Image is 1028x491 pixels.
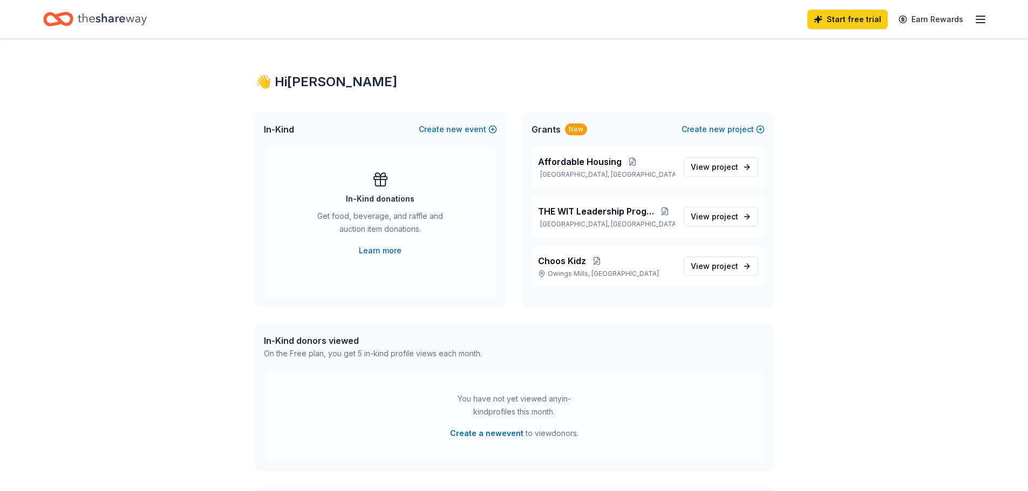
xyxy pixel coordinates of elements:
[684,207,758,226] a: View project
[450,427,523,440] button: Create a newevent
[255,73,773,91] div: 👋 Hi [PERSON_NAME]
[807,10,888,29] a: Start free trial
[264,123,294,136] span: In-Kind
[538,269,675,278] p: Owings Mills, [GEOGRAPHIC_DATA]
[682,123,765,136] button: Createnewproject
[538,155,622,168] span: Affordable Housing
[709,123,725,136] span: new
[712,261,738,271] span: project
[264,334,482,347] div: In-Kind donors viewed
[419,123,497,136] button: Createnewevent
[450,427,578,440] span: to view donors .
[691,260,738,273] span: View
[446,123,462,136] span: new
[307,210,454,240] div: Get food, beverage, and raffle and auction item donations.
[712,212,738,221] span: project
[346,192,414,205] div: In-Kind donations
[691,210,738,223] span: View
[447,392,582,418] div: You have not yet viewed any in-kind profiles this month.
[538,220,675,229] p: [GEOGRAPHIC_DATA], [GEOGRAPHIC_DATA]
[691,161,738,174] span: View
[684,157,758,177] a: View project
[892,10,970,29] a: Earn Rewards
[538,254,586,267] span: Choos Kidz
[538,170,675,179] p: [GEOGRAPHIC_DATA], [GEOGRAPHIC_DATA]
[684,257,758,276] a: View project
[264,347,482,360] div: On the Free plan, you get 5 in-kind profile views each month.
[712,162,738,171] span: project
[565,123,587,135] div: New
[359,244,401,257] a: Learn more
[43,6,147,32] a: Home
[538,205,655,218] span: THE WIT Leadership Program
[532,123,561,136] span: Grants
